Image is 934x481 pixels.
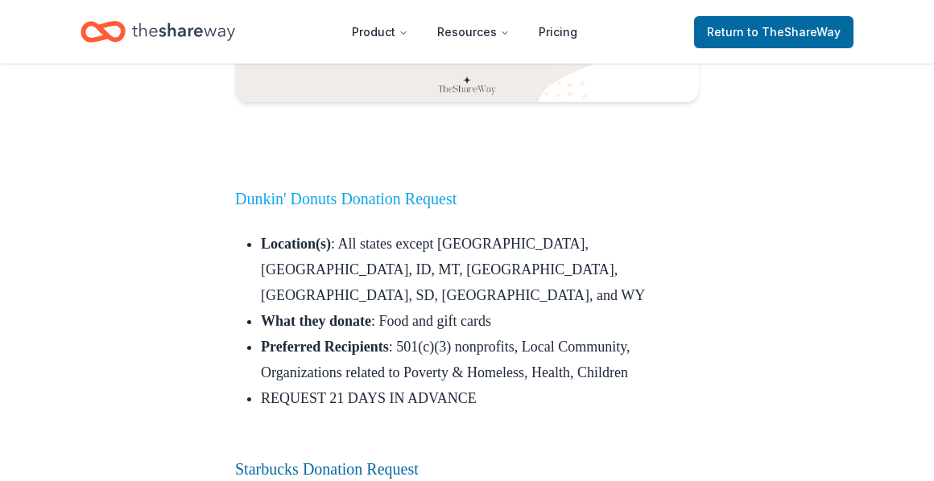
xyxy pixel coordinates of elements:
strong: What they donate [261,313,371,329]
li: REQUEST 21 DAYS IN ADVANCE [261,385,699,437]
strong: Location(s) [261,236,331,252]
button: Resources [424,16,523,48]
a: Starbucks Donation Request [235,460,419,478]
button: Product [339,16,421,48]
span: Return [707,23,841,42]
a: Home [81,13,235,51]
span: to TheShareWay [747,25,841,39]
a: Returnto TheShareWay [694,16,853,48]
a: Pricing [526,16,590,48]
li: : Food and gift cards [261,308,699,334]
nav: Main [339,13,590,51]
strong: Preferred Recipients [261,339,389,355]
a: Dunkin' Donuts Donation Request [235,190,457,208]
li: : ​​All states except [GEOGRAPHIC_DATA], [GEOGRAPHIC_DATA], ID, MT, [GEOGRAPHIC_DATA], [GEOGRAPHI... [261,231,699,308]
li: : 501(c)(3) nonprofits, Local Community, Organizations related to ​​Poverty & Homeless, Health, C... [261,334,699,385]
